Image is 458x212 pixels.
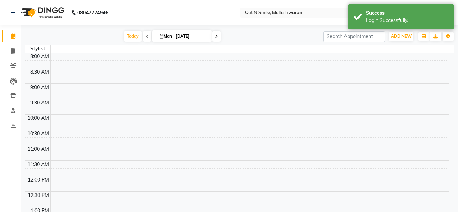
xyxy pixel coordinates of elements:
div: 11:00 AM [26,145,50,153]
div: 8:00 AM [29,53,50,60]
div: 10:00 AM [26,115,50,122]
div: 10:30 AM [26,130,50,137]
div: 8:30 AM [29,68,50,76]
div: Stylist [25,45,50,53]
input: Search Appointment [323,31,385,42]
div: 12:00 PM [26,176,50,184]
b: 08047224946 [77,3,108,22]
img: logo [18,3,66,22]
input: 2025-09-01 [174,31,209,42]
button: ADD NEW [389,32,413,41]
span: Mon [158,34,174,39]
span: ADD NEW [391,34,412,39]
div: 9:00 AM [29,84,50,91]
div: 12:30 PM [26,192,50,199]
div: Success [366,9,449,17]
span: Today [124,31,142,42]
div: Login Successfully. [366,17,449,24]
div: 9:30 AM [29,99,50,107]
div: 11:30 AM [26,161,50,168]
